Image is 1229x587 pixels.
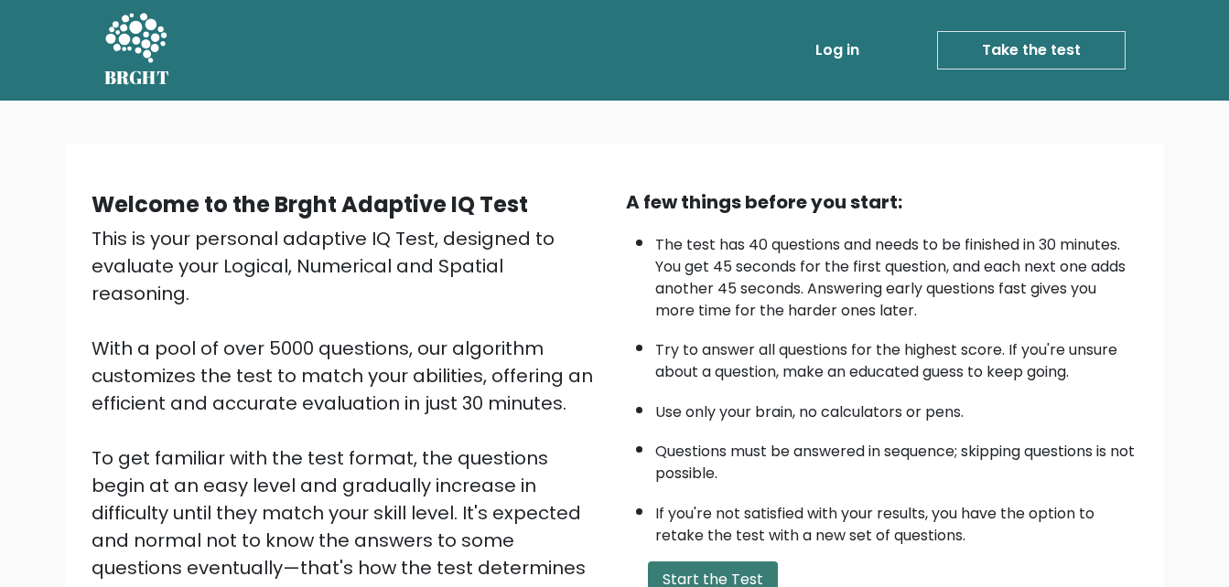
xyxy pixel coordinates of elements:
[655,225,1138,322] li: The test has 40 questions and needs to be finished in 30 minutes. You get 45 seconds for the firs...
[655,494,1138,547] li: If you're not satisfied with your results, you have the option to retake the test with a new set ...
[655,432,1138,485] li: Questions must be answered in sequence; skipping questions is not possible.
[626,188,1138,216] div: A few things before you start:
[104,67,170,89] h5: BRGHT
[655,392,1138,423] li: Use only your brain, no calculators or pens.
[92,189,528,219] b: Welcome to the Brght Adaptive IQ Test
[808,32,867,69] a: Log in
[655,330,1138,383] li: Try to answer all questions for the highest score. If you're unsure about a question, make an edu...
[937,31,1126,69] a: Take the test
[104,7,170,93] a: BRGHT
